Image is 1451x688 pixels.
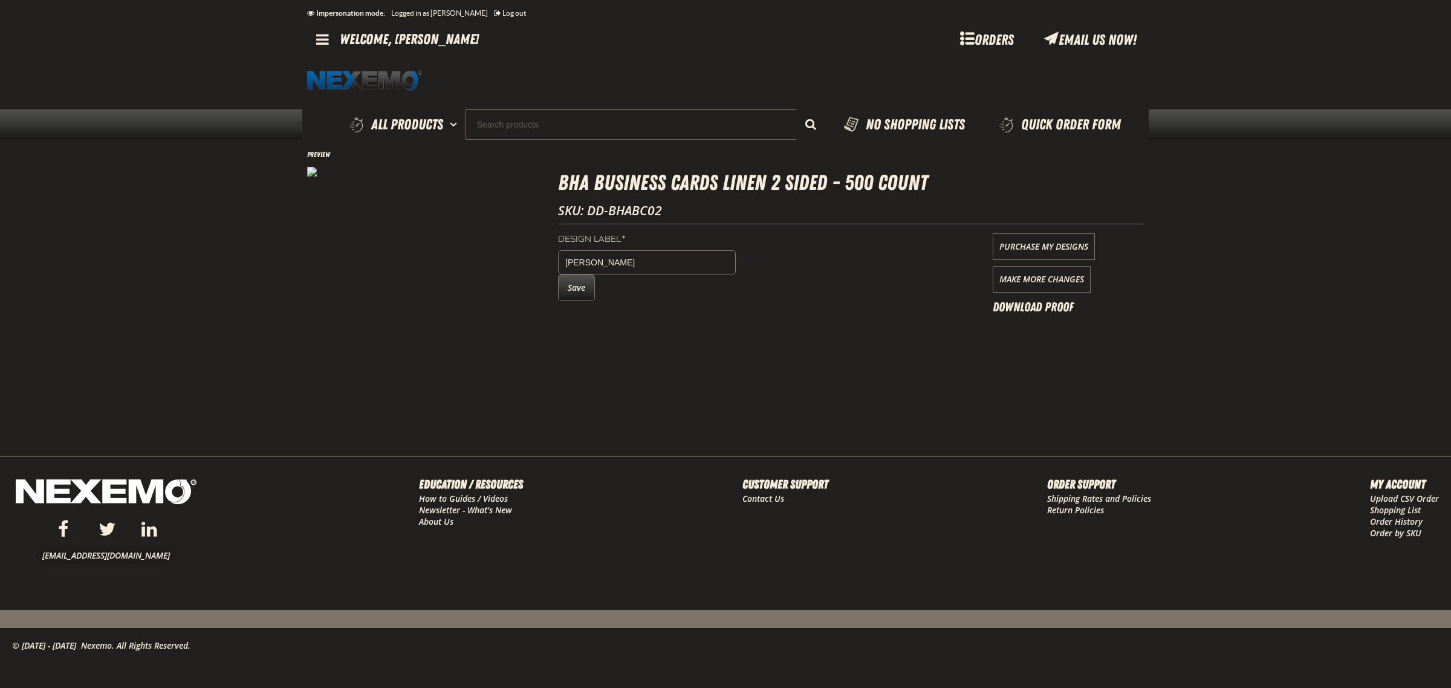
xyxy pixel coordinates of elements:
[446,109,466,140] button: Open All Products pages
[307,167,317,177] img: BHA_BC-BHA_BC3.5x2-1758891740-68d68edc94432840280867.jpg
[742,475,828,493] h2: Customer Support
[419,475,523,493] h2: Education / Resources
[42,550,170,561] a: [EMAIL_ADDRESS][DOMAIN_NAME]
[1047,493,1151,504] a: Shipping Rates and Policies
[742,493,784,504] a: Contact Us
[558,274,595,301] button: Save
[307,70,422,91] a: Home
[558,250,736,274] input: Design Label
[340,27,479,52] li: Welcome, [PERSON_NAME]
[494,9,526,17] a: Log out
[1047,504,1104,516] a: Return Policies
[1370,527,1421,539] a: Order by SKU
[993,266,1091,293] a: Make More Changes
[558,202,662,219] span: SKU: DD-BHABC02
[1047,475,1151,493] h2: Order Support
[391,2,494,24] li: Logged in as [PERSON_NAME]
[1370,475,1439,493] h2: My Account
[1370,504,1421,516] a: Shopping List
[1370,516,1423,527] a: Order History
[307,2,391,24] li: Impersonation mode:
[12,475,200,511] img: Nexemo Logo
[1032,27,1149,52] div: Email Us Now!
[558,167,1144,199] h1: BHA Business Cards Linen 2 sided - 500 Count
[466,109,826,140] input: Search
[993,299,1074,316] a: Download Proof
[371,114,443,135] span: All Products
[558,234,736,245] label: Design Label
[1370,493,1439,504] a: Upload CSV Order
[941,27,1032,52] div: Orders
[993,233,1095,260] a: Purchase My Designs
[866,116,965,133] span: No Shopping Lists
[307,150,330,160] span: Preview
[419,516,453,527] a: About Us
[419,493,508,504] a: How to Guides / Videos
[796,109,826,140] button: Start Searching
[826,109,979,140] button: You do not have available Shopping Lists. Open to Create a New List
[979,109,1143,140] a: Quick Order Form
[307,70,422,91] img: Nexemo logo
[419,504,512,516] a: Newsletter - What's New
